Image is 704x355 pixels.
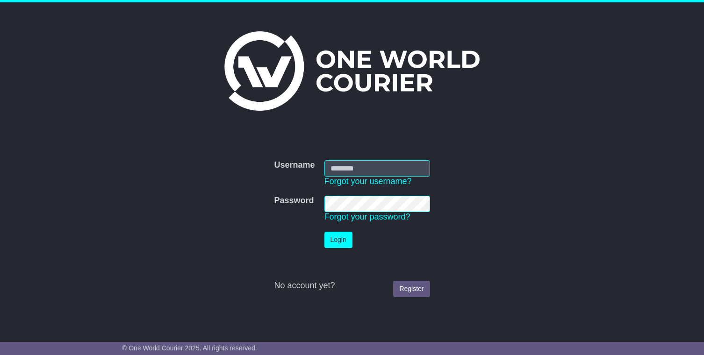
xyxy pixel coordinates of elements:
a: Forgot your username? [324,177,412,186]
button: Login [324,232,352,248]
a: Forgot your password? [324,212,410,221]
img: One World [224,31,480,111]
label: Password [274,196,314,206]
span: © One World Courier 2025. All rights reserved. [122,344,257,352]
a: Register [393,281,430,297]
label: Username [274,160,315,170]
div: No account yet? [274,281,430,291]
